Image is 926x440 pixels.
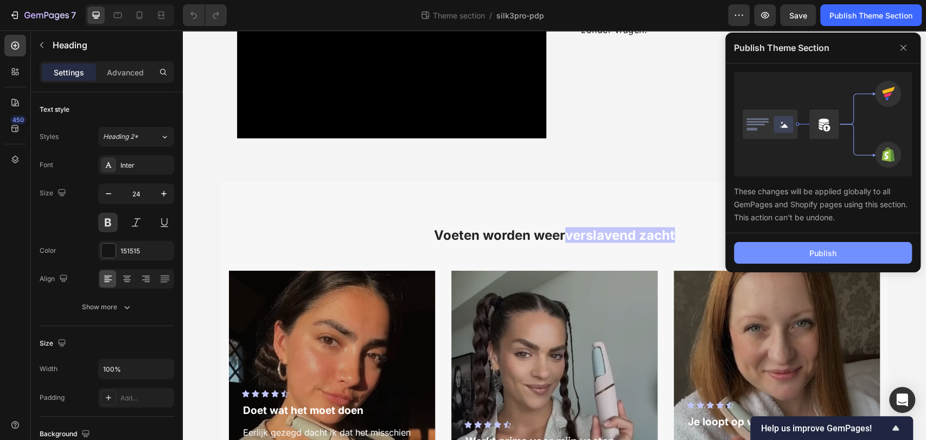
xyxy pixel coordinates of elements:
div: Inter [120,161,171,170]
button: Heading 2* [98,127,174,146]
div: Text style [40,105,69,114]
span: verslavend zacht [382,196,492,212]
div: Size [40,336,68,351]
div: Size [40,186,68,201]
span: / [489,10,492,21]
button: Save [780,4,816,26]
span: Heading 2* [103,132,138,142]
div: Show more [82,302,132,313]
div: 151515 [120,246,171,256]
p: Doet wat het moet doen [60,372,238,388]
iframe: Design area [183,30,926,440]
span: Save [789,11,807,20]
div: 450 [10,116,26,124]
button: 7 [4,4,81,26]
input: Auto [99,359,174,379]
div: Align [40,272,70,286]
button: Show survey - Help us improve GemPages! [761,422,902,435]
p: Settings [54,67,84,78]
div: Add... [120,393,171,403]
div: Padding [40,393,65,403]
div: Styles [40,132,59,142]
div: Undo/Redo [183,4,227,26]
div: Publish Theme Section [829,10,912,21]
div: Color [40,246,56,256]
span: silk3pro-pdp [496,10,544,21]
p: Publish Theme Section [734,41,829,54]
div: Width [40,364,58,374]
div: Publish [809,247,836,259]
p: Werkt prima voor mijn voeten [283,403,461,419]
span: Theme section [431,10,487,21]
p: 7 [71,9,76,22]
p: Advanced [107,67,144,78]
button: Show more [40,297,174,317]
div: Font [40,160,53,170]
div: These changes will be applied globally to all GemPages and Shopify pages using this section. This... [734,176,912,224]
span: Help us improve GemPages! [761,423,889,433]
p: Heading [53,39,170,52]
div: Open Intercom Messenger [889,387,915,413]
button: Publish [734,242,912,264]
button: Publish Theme Section [820,4,922,26]
p: Je loopt op wolken! [505,384,683,399]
